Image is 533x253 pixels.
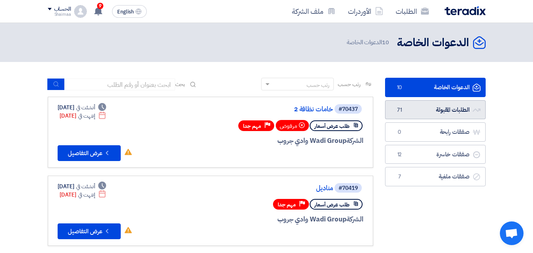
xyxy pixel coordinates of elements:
span: أنشئت في [76,103,95,112]
span: 71 [395,106,404,114]
div: [DATE] [58,103,107,112]
div: Shaimaa [48,12,71,17]
span: إنتهت في [78,191,95,199]
span: 10 [395,84,404,92]
a: مناديل [175,185,333,192]
span: 7 [395,173,404,181]
span: بحث [175,80,185,88]
h2: الدعوات الخاصة [397,35,469,51]
span: طلب عرض أسعار [314,201,350,208]
span: 12 [395,151,404,159]
img: profile_test.png [74,5,87,18]
span: الشركة [346,136,363,146]
div: [DATE] [60,112,107,120]
span: طلب عرض أسعار [314,122,350,130]
div: #70419 [339,186,358,191]
div: رتب حسب [307,81,329,89]
span: 0 [395,128,404,136]
a: ملف الشركة [286,2,342,21]
div: #70437 [339,107,358,112]
input: ابحث بعنوان أو رقم الطلب [65,79,175,90]
a: الطلبات المقبولة71 [385,100,486,120]
div: [DATE] [60,191,107,199]
span: الدعوات الخاصة [347,38,390,47]
span: 10 [382,38,389,47]
button: عرض التفاصيل [58,145,121,161]
div: Wadi Group وادي جروب [174,214,363,225]
span: مهم جدا [278,201,296,208]
a: الأوردرات [342,2,389,21]
a: خامات نظافة 2 [175,106,333,113]
span: الشركة [346,214,363,224]
div: [DATE] [58,182,107,191]
button: English [112,5,147,18]
div: الحساب [54,6,71,13]
a: Open chat [500,221,524,245]
span: 9 [97,3,103,9]
div: Wadi Group وادي جروب [174,136,363,146]
a: صفقات رابحة0 [385,122,486,142]
span: مهم جدا [243,122,261,130]
a: الدعوات الخاصة10 [385,78,486,97]
span: أنشئت في [76,182,95,191]
span: English [117,9,134,15]
img: Teradix logo [445,6,486,15]
a: الطلبات [389,2,435,21]
span: رتب حسب [338,80,360,88]
button: عرض التفاصيل [58,223,121,239]
div: مرفوض [276,120,309,131]
a: صفقات ملغية7 [385,167,486,186]
span: إنتهت في [78,112,95,120]
a: صفقات خاسرة12 [385,145,486,164]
